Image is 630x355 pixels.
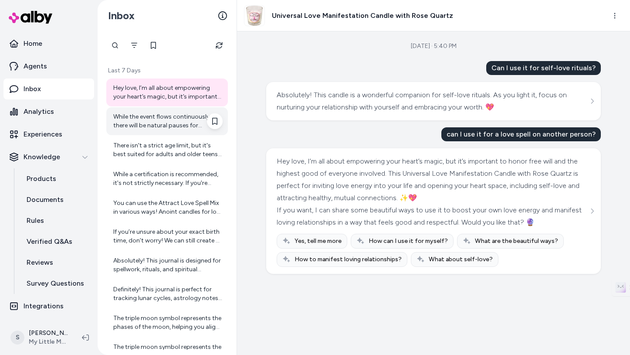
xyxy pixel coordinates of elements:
a: Absolutely! This journal is designed for spellwork, rituals, and spiritual reflection, making it ... [106,251,228,279]
div: If you want, I can share some beautiful ways to use it to boost your own love energy and manifest... [277,204,588,229]
div: Definitely! This journal is perfect for tracking lunar cycles, astrology notes, and intuitive mes... [113,285,223,303]
a: You can use the Attract Love Spell Mix in various ways! Anoint candles for love rituals, add it t... [106,194,228,222]
a: Documents [18,189,94,210]
div: There isn't a strict age limit, but it's best suited for adults and older teens. Younger particip... [113,141,223,159]
div: While a certification is recommended, it's not strictly necessary. If you're interested in [PERSO... [113,170,223,188]
p: Survey Questions [27,278,84,289]
a: Hey love, I’m all about empowering your heart’s magic, but it’s important to honor free will and ... [106,79,228,106]
a: Survey Questions [18,273,94,294]
a: If you’re unsure about your exact birth time, don’t worry! We can still create a special candle u... [106,222,228,250]
p: Documents [27,195,64,205]
span: How to manifest loving relationships? [295,255,402,264]
a: Experiences [3,124,94,145]
span: How can I use it for myself? [369,237,448,246]
a: The triple moon symbol represents the phases of the moon, helping you align with its rhythms and ... [106,309,228,337]
p: Inbox [24,84,41,94]
div: You can use the Attract Love Spell Mix in various ways! Anoint candles for love rituals, add it t... [113,199,223,216]
button: Refresh [210,37,228,54]
p: Reviews [27,257,53,268]
p: Integrations [24,301,64,311]
div: Hey love, I’m all about empowering your heart’s magic, but it’s important to honor free will and ... [277,155,588,204]
p: Home [24,38,42,49]
a: Home [3,33,94,54]
p: Last 7 Days [106,66,228,75]
a: Verified Q&As [18,231,94,252]
p: Analytics [24,106,54,117]
a: Products [18,168,94,189]
button: See more [587,96,597,106]
a: While the event flows continuously, there will be natural pauses for reflection and connection. F... [106,107,228,135]
div: Absolutely! This candle is a wonderful companion for self-love rituals. As you light it, focus on... [277,89,588,113]
a: Analytics [3,101,94,122]
h3: Universal Love Manifestation Candle with Rose Quartz [272,10,453,21]
span: My Little Magic Shop [29,338,68,346]
div: While the event flows continuously, there will be natural pauses for reflection and connection. F... [113,113,223,130]
a: Agents [3,56,94,77]
button: See more [587,206,597,216]
div: Can I use it for self-love rituals? [486,61,601,75]
button: Knowledge [3,147,94,167]
p: Verified Q&As [27,236,72,247]
span: What are the beautiful ways? [475,237,558,246]
a: Rules [18,210,94,231]
div: [DATE] · 5:40 PM [411,42,457,51]
a: Inbox [3,79,94,99]
div: can I use it for a love spell on another person? [441,127,601,141]
a: There isn't a strict age limit, but it's best suited for adults and older teens. Younger particip... [106,136,228,164]
div: The triple moon symbol represents the phases of the moon, helping you align with its rhythms and ... [113,314,223,331]
div: If you’re unsure about your exact birth time, don’t worry! We can still create a special candle u... [113,228,223,245]
img: Rose-Quartz-2.jpg [244,6,264,26]
a: While a certification is recommended, it's not strictly necessary. If you're interested in [PERSO... [106,165,228,193]
span: Yes, tell me more [295,237,342,246]
p: Products [27,174,56,184]
p: Rules [27,215,44,226]
a: Integrations [3,296,94,317]
p: [PERSON_NAME] [29,329,68,338]
span: S [10,331,24,345]
h2: Inbox [108,9,135,22]
span: What about self-love? [429,255,493,264]
div: Hey love, I’m all about empowering your heart’s magic, but it’s important to honor free will and ... [113,84,223,101]
button: Filter [125,37,143,54]
p: Experiences [24,129,62,140]
p: Knowledge [24,152,60,162]
img: alby Logo [9,11,52,24]
div: Absolutely! This journal is designed for spellwork, rituals, and spiritual reflection, making it ... [113,256,223,274]
button: S[PERSON_NAME]My Little Magic Shop [5,324,75,352]
a: Reviews [18,252,94,273]
a: Definitely! This journal is perfect for tracking lunar cycles, astrology notes, and intuitive mes... [106,280,228,308]
p: Agents [24,61,47,72]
